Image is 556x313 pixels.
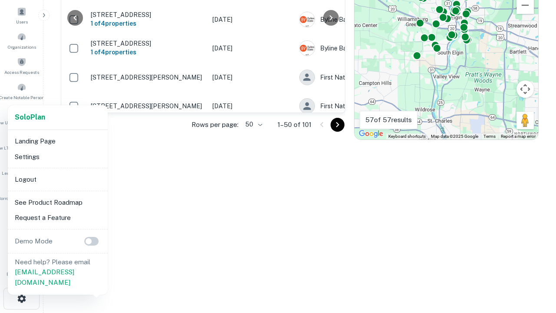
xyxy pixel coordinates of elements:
p: Need help? Please email [15,257,101,288]
iframe: Chat Widget [513,243,556,285]
li: See Product Roadmap [11,195,104,210]
li: Settings [11,149,104,165]
a: SoloPlan [15,112,45,123]
li: Landing Page [11,133,104,149]
p: Demo Mode [11,236,56,246]
li: Logout [11,172,104,187]
strong: Solo Plan [15,113,45,121]
li: Request a Feature [11,210,104,226]
a: [EMAIL_ADDRESS][DOMAIN_NAME] [15,268,74,286]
